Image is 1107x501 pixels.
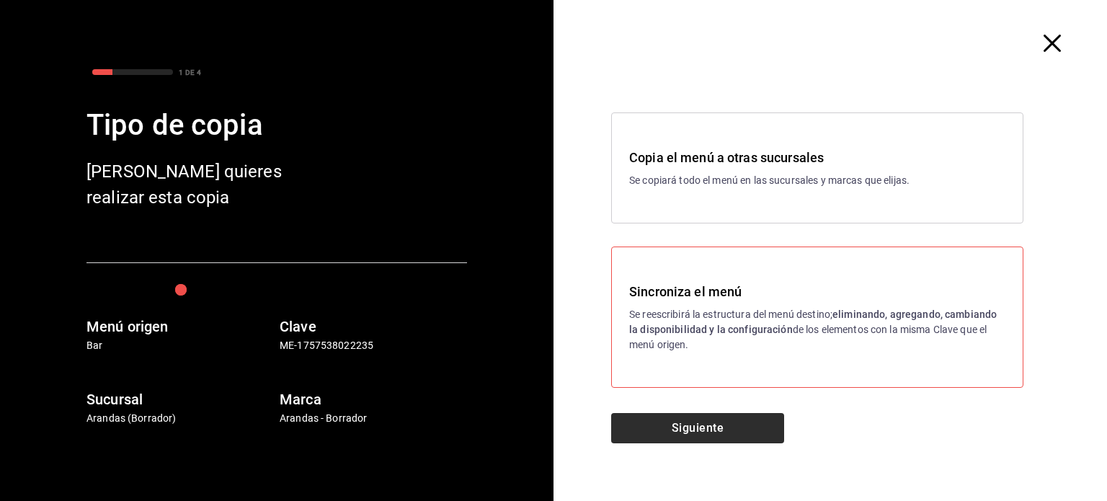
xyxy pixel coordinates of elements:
[280,411,467,426] p: Arandas - Borrador
[280,315,467,338] h6: Clave
[280,338,467,353] p: ME-1757538022235
[86,315,274,338] h6: Menú origen
[629,307,1005,353] p: Se reescribirá la estructura del menú destino; de los elementos con la misma Clave que el menú or...
[629,282,1005,301] h3: Sincroniza el menú
[179,67,201,78] div: 1 DE 4
[86,388,274,411] h6: Sucursal
[280,388,467,411] h6: Marca
[86,411,274,426] p: Arandas (Borrador)
[86,104,467,147] div: Tipo de copia
[629,173,1005,188] p: Se copiará todo el menú en las sucursales y marcas que elijas.
[629,148,1005,167] h3: Copia el menú a otras sucursales
[611,413,784,443] button: Siguiente
[86,159,317,210] div: [PERSON_NAME] quieres realizar esta copia
[629,309,997,335] strong: eliminando, agregando, cambiando la disponibilidad y la configuración
[86,338,274,353] p: Bar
